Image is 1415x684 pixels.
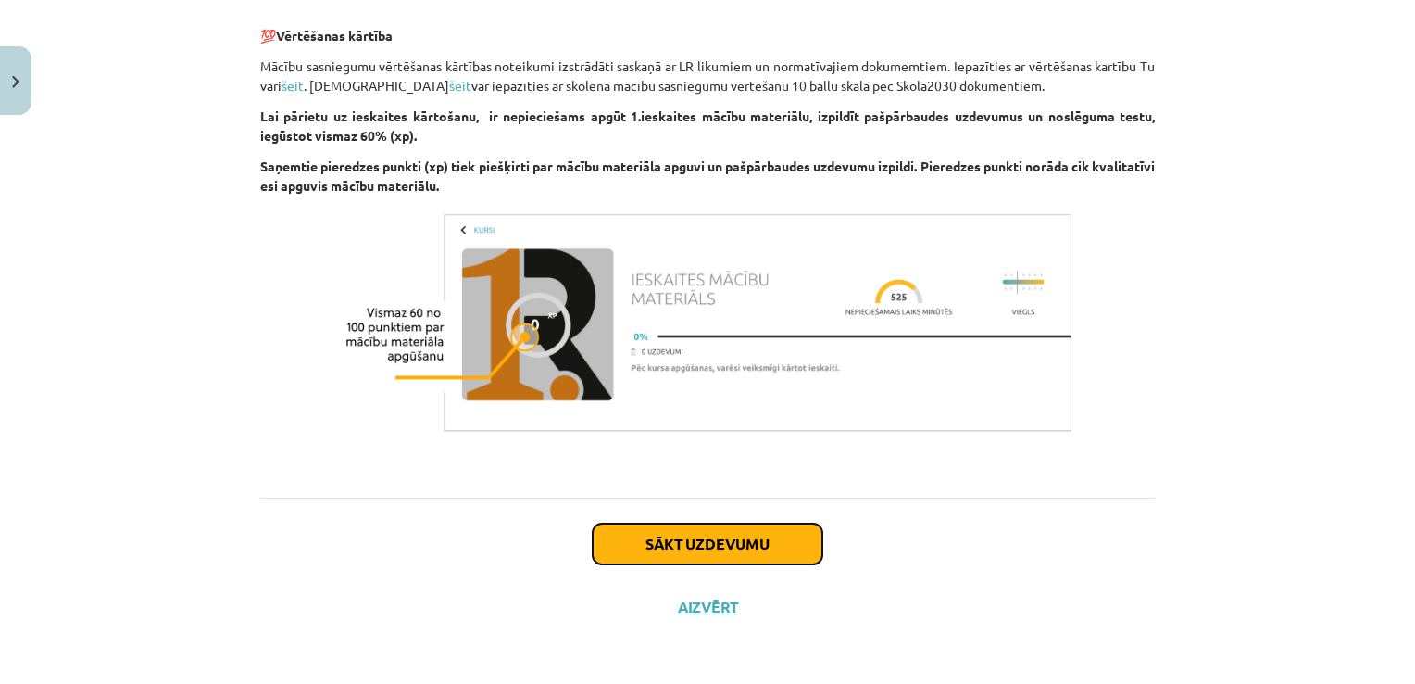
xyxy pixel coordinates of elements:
[449,77,471,94] a: šeit
[12,76,19,88] img: icon-close-lesson-0947bae3869378f0d4975bcd49f059093ad1ed9edebbc8119c70593378902aed.svg
[276,27,393,44] strong: Vērtēšanas kārtība
[672,598,743,616] button: Aizvērt
[260,57,1155,95] p: Mācību sasniegumu vērtēšanas kārtības noteikumi izstrādāti saskaņā ar LR likumiem un normatīvajie...
[593,524,822,564] button: Sākt uzdevumu
[282,77,304,94] a: šeit
[260,158,1155,194] strong: Saņemtie pieredzes punkti (xp) tiek piešķirti par mācību materiāla apguvi un pašpārbaudes uzdevum...
[260,108,1155,144] strong: Lai pārietu uz ieskaites kārtošanu, ir nepieciešams apgūt 1.ieskaites mācību materiālu, izpildīt ...
[260,26,1155,45] p: 💯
